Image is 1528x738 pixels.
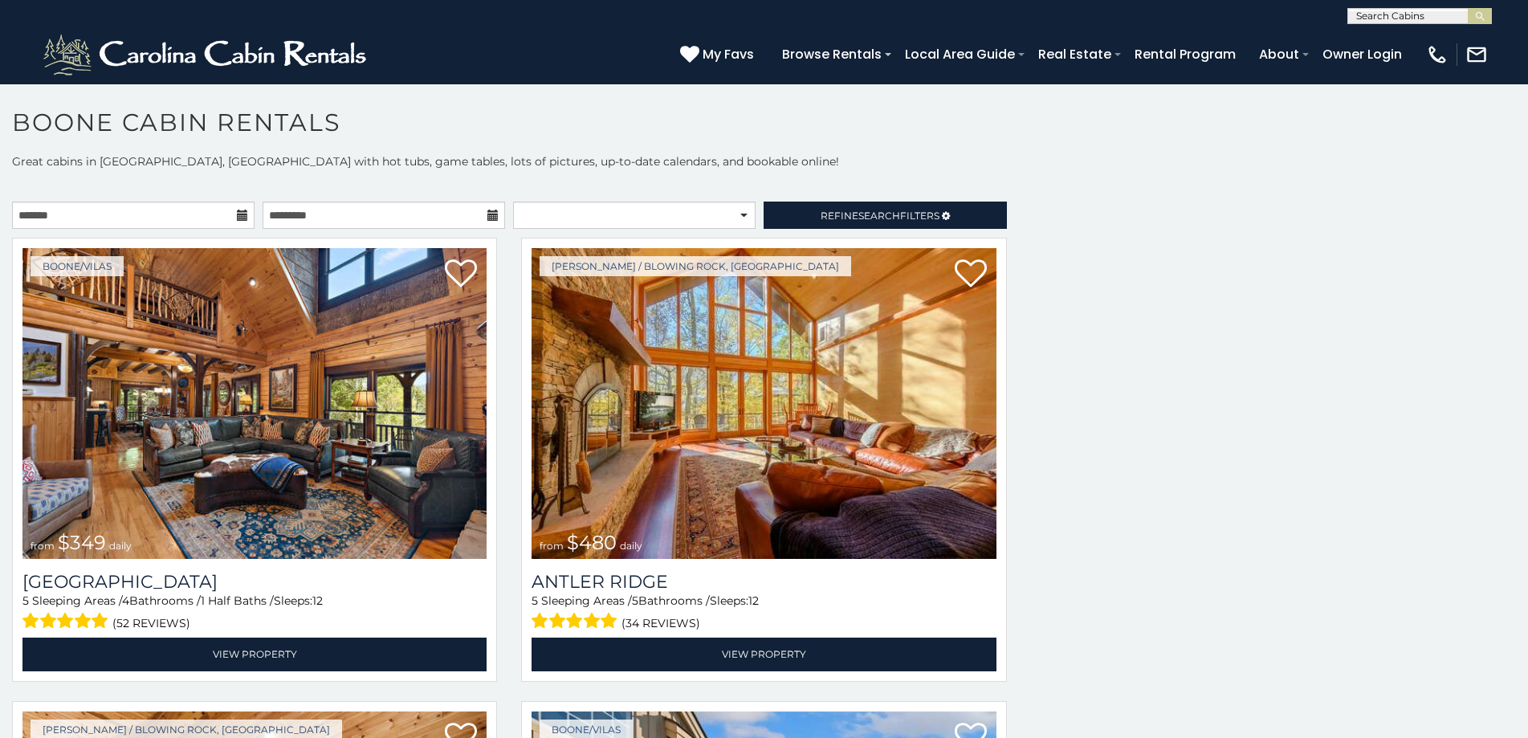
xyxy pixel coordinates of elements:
img: phone-regular-white.png [1426,43,1449,66]
span: 5 [22,593,29,608]
img: White-1-2.png [40,31,373,79]
span: Search [858,210,900,222]
span: 4 [122,593,129,608]
img: mail-regular-white.png [1465,43,1488,66]
img: Diamond Creek Lodge [22,248,487,559]
a: Real Estate [1030,40,1119,68]
span: My Favs [703,44,754,64]
span: 12 [748,593,759,608]
span: daily [620,540,642,552]
span: 5 [532,593,538,608]
a: Boone/Vilas [31,256,124,276]
span: 1 Half Baths / [201,593,274,608]
a: Antler Ridge from $480 daily [532,248,996,559]
span: daily [109,540,132,552]
span: (52 reviews) [112,613,190,634]
a: View Property [532,638,996,671]
span: Refine Filters [821,210,939,222]
img: Antler Ridge [532,248,996,559]
span: from [31,540,55,552]
a: Owner Login [1314,40,1410,68]
a: Browse Rentals [774,40,890,68]
span: from [540,540,564,552]
a: Add to favorites [445,258,477,292]
a: Rental Program [1127,40,1244,68]
span: (34 reviews) [621,613,700,634]
a: Local Area Guide [897,40,1023,68]
a: Add to favorites [955,258,987,292]
a: My Favs [680,44,758,65]
h3: Diamond Creek Lodge [22,571,487,593]
a: About [1251,40,1307,68]
a: [GEOGRAPHIC_DATA] [22,571,487,593]
span: $480 [567,531,617,554]
div: Sleeping Areas / Bathrooms / Sleeps: [22,593,487,634]
a: View Property [22,638,487,671]
a: Antler Ridge [532,571,996,593]
a: Diamond Creek Lodge from $349 daily [22,248,487,559]
div: Sleeping Areas / Bathrooms / Sleeps: [532,593,996,634]
a: RefineSearchFilters [764,202,1006,229]
span: 12 [312,593,323,608]
span: 5 [632,593,638,608]
a: [PERSON_NAME] / Blowing Rock, [GEOGRAPHIC_DATA] [540,256,851,276]
span: $349 [58,531,106,554]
